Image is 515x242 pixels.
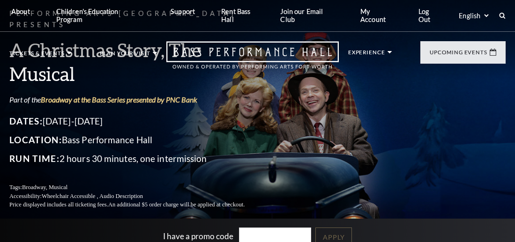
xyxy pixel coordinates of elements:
span: Broadway, Musical [22,184,67,191]
p: Plan Your Visit [100,51,150,61]
p: Children's Education Program [56,7,144,24]
select: Select: [457,11,490,20]
p: Upcoming Events [430,50,487,60]
p: Part of the [9,95,267,105]
p: 2 hours 30 minutes, one intermission [9,151,267,166]
span: Wheelchair Accessible , Audio Description [42,193,143,199]
span: Dates: [9,116,43,126]
a: Broadway at the Bass Series presented by PNC Bank [41,95,197,104]
p: Price displayed includes all ticketing fees. [9,200,267,209]
p: Tags: [9,183,267,192]
span: An additional $5 order charge will be applied at checkout. [108,201,245,208]
span: Location: [9,134,62,145]
p: About [11,7,30,15]
p: Experience [348,50,385,60]
label: I have a promo code [163,231,233,241]
p: Bass Performance Hall [9,132,267,147]
span: Run Time: [9,153,60,164]
p: Rent Bass Hall [221,7,263,24]
p: Accessibility: [9,192,267,201]
p: Tickets & Events [9,51,65,61]
p: [DATE]-[DATE] [9,114,267,129]
p: Support [171,7,195,15]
